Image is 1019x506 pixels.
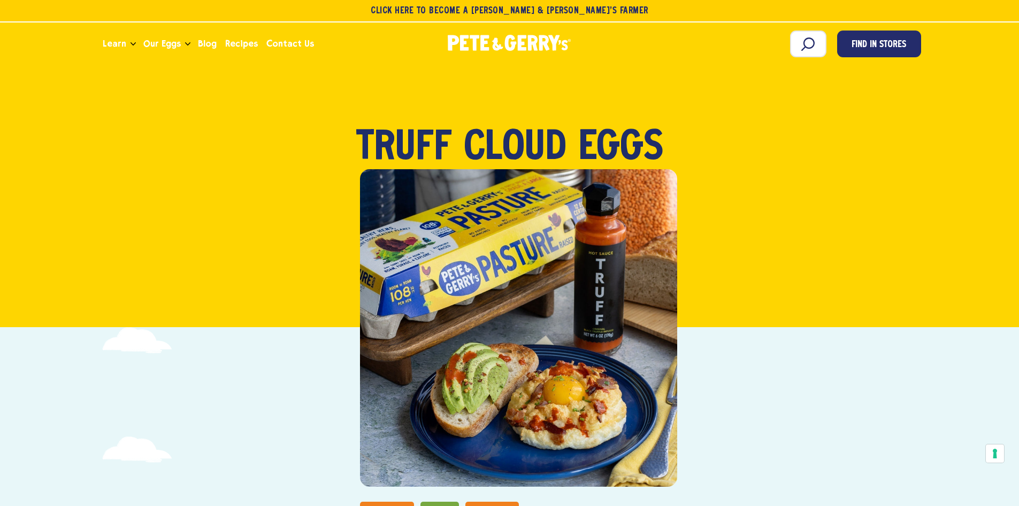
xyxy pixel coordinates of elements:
[139,29,185,58] a: Our Eggs
[103,37,126,50] span: Learn
[356,132,452,165] span: TRUFF
[198,37,217,50] span: Blog
[852,38,906,52] span: Find in Stores
[837,31,921,57] a: Find in Stores
[266,37,314,50] span: Contact Us
[194,29,221,58] a: Blog
[262,29,318,58] a: Contact Us
[986,444,1004,463] button: Your consent preferences for tracking technologies
[143,37,181,50] span: Our Eggs
[221,29,262,58] a: Recipes
[464,132,566,165] span: Cloud
[131,42,136,46] button: Open the dropdown menu for Learn
[225,37,258,50] span: Recipes
[790,31,826,57] input: Search
[185,42,190,46] button: Open the dropdown menu for Our Eggs
[98,29,131,58] a: Learn
[578,132,663,165] span: Eggs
